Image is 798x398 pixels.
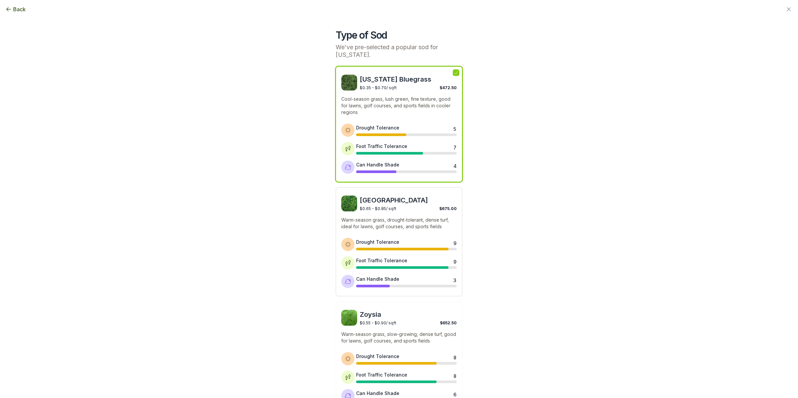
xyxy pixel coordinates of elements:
[336,29,462,41] h2: Type of Sod
[453,277,456,282] div: 3
[453,144,456,149] div: 7
[13,5,26,13] span: Back
[356,371,407,378] div: Foot Traffic Tolerance
[341,96,457,116] p: Cool-season grass, lush green, fine texture, good for lawns, golf courses, and sports fields in c...
[345,374,351,380] img: Foot traffic tolerance icon
[341,331,457,344] p: Warm-season grass, slow-growing, dense turf, good for lawns, golf courses, and sports fields
[453,163,456,168] div: 4
[360,85,397,90] span: $0.35 - $0.70 / sqft
[360,196,457,205] span: [GEOGRAPHIC_DATA]
[453,373,456,378] div: 8
[440,320,457,325] span: $652.50
[360,75,457,84] span: [US_STATE] Bluegrass
[345,127,351,133] img: Drought tolerance icon
[345,164,351,170] img: Shade tolerance icon
[341,217,457,230] p: Warm-season grass, drought-tolerant, dense turf, ideal for lawns, golf courses, and sports fields
[341,196,357,211] img: Bermuda sod image
[356,353,399,360] div: Drought Tolerance
[360,310,457,319] span: Zoysia
[453,126,456,131] div: 5
[453,240,456,245] div: 9
[356,161,399,168] div: Can Handle Shade
[440,85,457,90] span: $472.50
[356,390,399,397] div: Can Handle Shade
[356,124,399,131] div: Drought Tolerance
[345,355,351,362] img: Drought tolerance icon
[345,278,351,285] img: Shade tolerance icon
[356,238,399,245] div: Drought Tolerance
[341,75,357,90] img: Kentucky Bluegrass sod image
[356,275,399,282] div: Can Handle Shade
[360,320,396,325] span: $0.55 - $0.90 / sqft
[345,241,351,248] img: Drought tolerance icon
[453,354,456,359] div: 8
[5,5,26,13] button: Back
[453,391,456,396] div: 6
[345,145,351,152] img: Foot traffic tolerance icon
[360,206,396,211] span: $0.65 - $0.85 / sqft
[345,260,351,266] img: Foot traffic tolerance icon
[341,310,357,326] img: Zoysia sod image
[439,206,457,211] span: $675.00
[356,257,407,264] div: Foot Traffic Tolerance
[356,143,407,150] div: Foot Traffic Tolerance
[336,44,462,58] p: We've pre-selected a popular sod for [US_STATE].
[453,258,456,264] div: 9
